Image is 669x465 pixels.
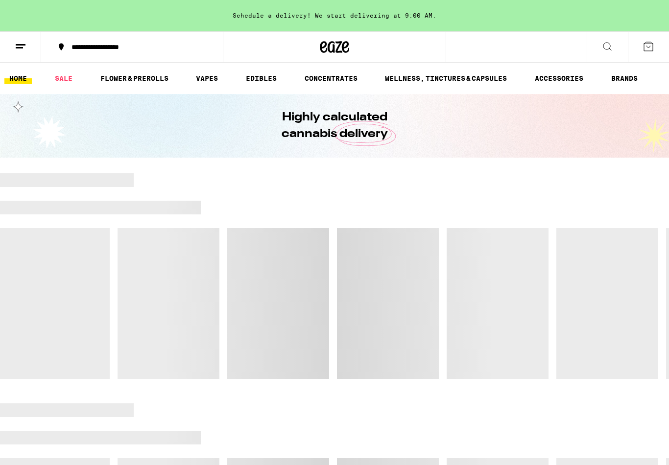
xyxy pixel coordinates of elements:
h1: Highly calculated cannabis delivery [254,109,415,142]
a: FLOWER & PREROLLS [96,72,173,84]
a: SALE [50,72,77,84]
a: HOME [4,72,32,84]
a: EDIBLES [241,72,282,84]
a: CONCENTRATES [300,72,362,84]
a: WELLNESS, TINCTURES & CAPSULES [380,72,512,84]
a: ACCESSORIES [530,72,588,84]
a: VAPES [191,72,223,84]
a: BRANDS [606,72,643,84]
